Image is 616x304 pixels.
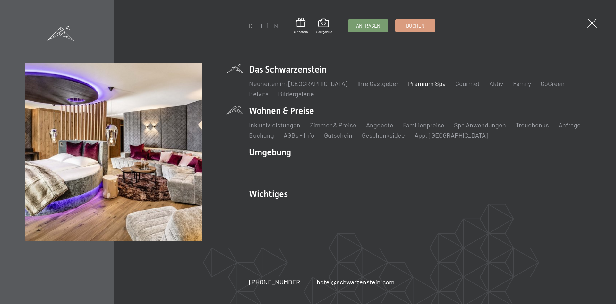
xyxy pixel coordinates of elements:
a: Aktiv [489,80,503,87]
span: [PHONE_NUMBER] [249,278,303,286]
a: App. [GEOGRAPHIC_DATA] [415,131,488,139]
span: Anfragen [356,22,380,29]
a: DE [249,22,256,29]
a: Spa Anwendungen [454,121,506,129]
a: Familienpreise [403,121,444,129]
a: Treuebonus [516,121,549,129]
a: Ihre Gastgeber [357,80,398,87]
a: Gutschein [294,18,308,34]
a: Gourmet [455,80,480,87]
a: IT [261,22,266,29]
a: Bildergalerie [315,19,332,34]
a: Anfrage [559,121,581,129]
a: AGBs - Info [284,131,314,139]
a: Premium Spa [408,80,446,87]
a: Buchung [249,131,274,139]
a: Neuheiten im [GEOGRAPHIC_DATA] [249,80,348,87]
a: Belvita [249,90,269,98]
span: Buchen [406,22,424,29]
a: Geschenksidee [362,131,405,139]
a: Zimmer & Preise [310,121,356,129]
a: Buchen [396,20,435,32]
span: Bildergalerie [315,30,332,34]
span: Gutschein [294,30,308,34]
a: Bildergalerie [278,90,314,98]
a: Anfragen [348,20,388,32]
a: Gutschein [324,131,352,139]
a: Inklusivleistungen [249,121,300,129]
a: GoGreen [541,80,565,87]
a: [PHONE_NUMBER] [249,277,303,286]
a: hotel@schwarzenstein.com [317,277,395,286]
a: Family [513,80,531,87]
a: Angebote [366,121,393,129]
a: EN [270,22,278,29]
